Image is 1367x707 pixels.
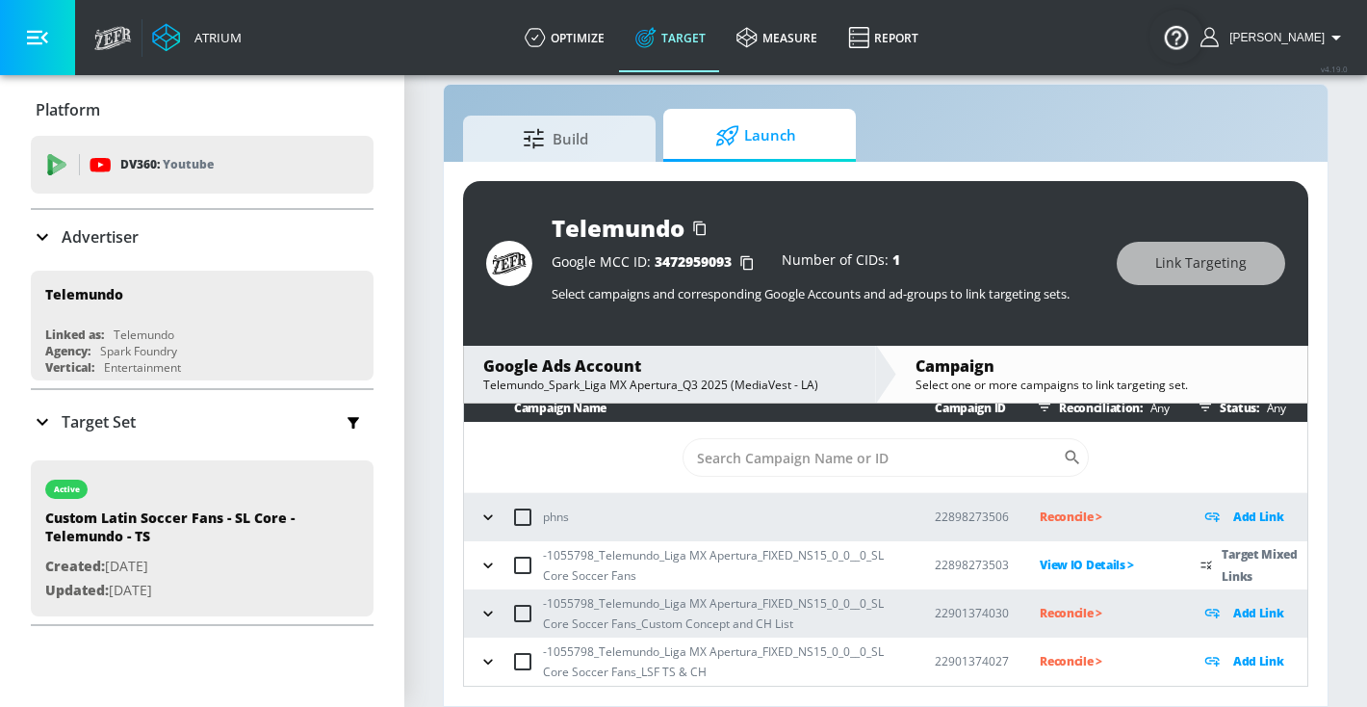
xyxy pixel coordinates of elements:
p: View IO Details > [1040,554,1170,576]
span: v 4.19.0 [1321,64,1348,74]
div: Google MCC ID: [552,253,762,273]
div: Select one or more campaigns to link targeting set. [916,377,1288,393]
div: activeCustom Latin Soccer Fans - SL Core - Telemundo - TSCreated:[DATE]Updated:[DATE] [31,460,374,616]
div: TelemundoLinked as:TelemundoAgency:Spark FoundryVertical:Entertainment [31,271,374,380]
p: Youtube [163,154,214,174]
p: 22898273503 [935,555,1009,575]
div: Google Ads AccountTelemundo_Spark_Liga MX Apertura_Q3 2025 (MediaVest - LA) [464,346,875,403]
div: Status: [1191,393,1307,422]
div: Atrium [187,29,242,46]
div: Add Link [1200,650,1307,672]
div: Target Set [31,390,374,454]
div: Telemundo [552,212,684,244]
span: 3472959093 [655,252,732,271]
div: Add Link [1200,506,1307,528]
a: Report [833,3,934,72]
p: Reconcile > [1040,650,1170,672]
a: measure [721,3,833,72]
div: DV360: Youtube [31,136,374,194]
div: Search CID Name or Number [683,438,1089,477]
div: Platform [31,83,374,137]
p: Add Link [1233,602,1284,624]
div: Vertical: [45,359,94,376]
p: Add Link [1233,506,1284,528]
div: active [54,484,80,494]
p: Any [1259,398,1286,418]
div: Entertainment [104,359,181,376]
span: login as: guillermo.cabrera@zefr.com [1222,31,1325,44]
div: Reconciliation: [1030,393,1170,422]
span: 1 [892,250,900,269]
p: Reconcile > [1040,506,1170,528]
div: Telemundo [45,285,123,303]
a: Target [620,3,721,72]
p: Advertiser [62,226,139,248]
input: Search Campaign Name or ID [683,438,1063,477]
p: -1055798_Telemundo_Liga MX Apertura_FIXED_NS15_0_0__0_SL Core Soccer Fans_Custom Concept and CH List [543,593,904,634]
div: Spark Foundry [100,343,177,359]
p: Target Mixed Links [1222,543,1307,588]
a: optimize [509,3,620,72]
p: Select campaigns and corresponding Google Accounts and ad-groups to link targeting sets. [552,285,1097,302]
div: Advertiser [31,210,374,264]
p: DV360: [120,154,214,175]
div: Telemundo_Spark_Liga MX Apertura_Q3 2025 (MediaVest - LA) [483,377,856,393]
span: Launch [683,113,829,159]
p: Target Set [62,411,136,432]
p: -1055798_Telemundo_Liga MX Apertura_FIXED_NS15_0_0__0_SL Core Soccer Fans [543,545,904,586]
p: 22898273506 [935,507,1009,527]
p: Platform [36,99,100,120]
th: Campaign ID [904,393,1009,423]
p: [DATE] [45,579,315,603]
p: Add Link [1233,650,1284,672]
button: [PERSON_NAME] [1200,26,1348,49]
p: [DATE] [45,555,315,579]
th: Campaign Name [464,393,904,423]
div: Google Ads Account [483,355,856,377]
div: Number of CIDs: [782,253,900,273]
span: Created: [45,557,105,575]
span: Build [482,116,629,162]
p: Reconcile > [1040,602,1170,624]
div: Telemundo [114,327,174,343]
p: 22901374027 [935,651,1009,671]
div: Agency: [45,343,90,359]
a: Atrium [152,23,242,52]
div: Add Link [1200,602,1307,624]
div: Campaign [916,355,1288,377]
p: Any [1143,398,1170,418]
div: Custom Latin Soccer Fans - SL Core - Telemundo - TS [45,509,315,555]
button: Open Resource Center [1149,10,1203,64]
div: Linked as: [45,327,104,343]
p: 22901374030 [935,603,1009,623]
p: -1055798_Telemundo_Liga MX Apertura_FIXED_NS15_0_0__0_SL Core Soccer Fans_LSF TS & CH [543,642,904,682]
span: Updated: [45,581,109,599]
p: phns [543,507,569,527]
